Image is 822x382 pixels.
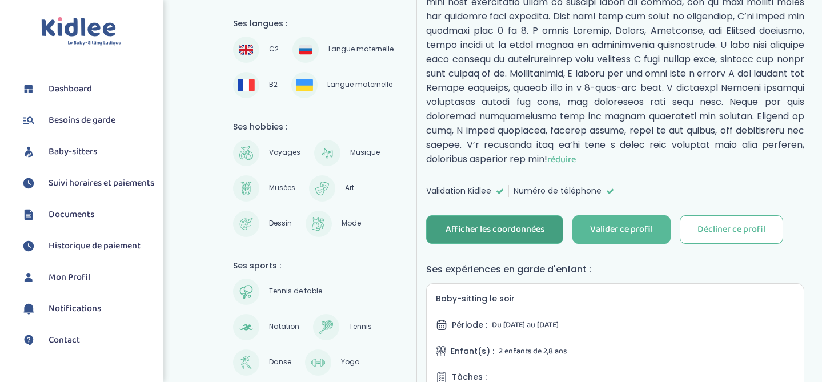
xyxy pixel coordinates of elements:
span: Musées [265,182,299,195]
span: Notifications [49,302,101,316]
img: contact.svg [20,332,37,349]
span: Yoga [337,356,364,369]
a: Historique de paiement [20,238,154,255]
span: Voyages [265,146,304,160]
img: suivihoraire.svg [20,175,37,192]
button: Décliner ce profil [680,215,783,244]
button: Afficher les coordonnées [426,215,563,244]
img: Ukrainien [296,79,313,91]
span: Besoins de garde [49,114,115,127]
span: Numéro de téléphone [514,185,602,197]
span: réduire [547,152,576,167]
span: Tennis [345,320,376,334]
img: Anglais [239,43,253,57]
img: besoin.svg [20,112,37,129]
h5: Baby-sitting le soir [436,293,795,305]
img: babysitters.svg [20,143,37,160]
span: B2 [265,78,282,92]
img: Français [238,79,255,91]
a: Mon Profil [20,269,154,286]
a: Contact [20,332,154,349]
span: Dashboard [49,82,92,96]
h4: Ses langues : [233,18,403,30]
span: Documents [49,208,94,222]
h4: Ses expériences en garde d'enfant : [426,262,804,276]
span: Musique [346,146,384,160]
span: Natation [265,320,303,334]
span: Suivi horaires et paiements [49,176,154,190]
img: notification.svg [20,300,37,317]
span: Validation Kidlee [426,185,491,197]
img: profil.svg [20,269,37,286]
span: Baby-sitters [49,145,97,159]
img: documents.svg [20,206,37,223]
span: Art [341,182,358,195]
a: Notifications [20,300,154,317]
img: logo.svg [41,17,122,46]
span: Dessin [265,217,296,231]
button: Valider ce profil [572,215,671,244]
span: Danse [265,356,295,369]
span: Mode [338,217,365,231]
div: Décliner ce profil [697,223,765,236]
div: Afficher les coordonnées [446,223,544,236]
img: dashboard.svg [20,81,37,98]
span: Contact [49,333,80,347]
h4: Ses hobbies : [233,121,403,133]
span: Du [DATE] au [DATE] [492,319,559,331]
a: Suivi horaires et paiements [20,175,154,192]
span: Langue maternelle [323,78,396,92]
span: Langue maternelle [324,43,398,57]
div: Valider ce profil [590,223,653,236]
span: Mon Profil [49,271,90,284]
a: Documents [20,206,154,223]
img: Russe [299,43,312,57]
span: Enfant(s) : [451,345,494,357]
span: 2 enfants de 2,8 ans [499,345,567,357]
span: Période : [452,319,487,331]
a: Dashboard [20,81,154,98]
span: Historique de paiement [49,239,141,253]
a: Besoins de garde [20,112,154,129]
span: Tennis de table [265,285,326,299]
img: suivihoraire.svg [20,238,37,255]
span: C2 [265,43,283,57]
h4: Ses sports : [233,260,403,272]
a: Baby-sitters [20,143,154,160]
